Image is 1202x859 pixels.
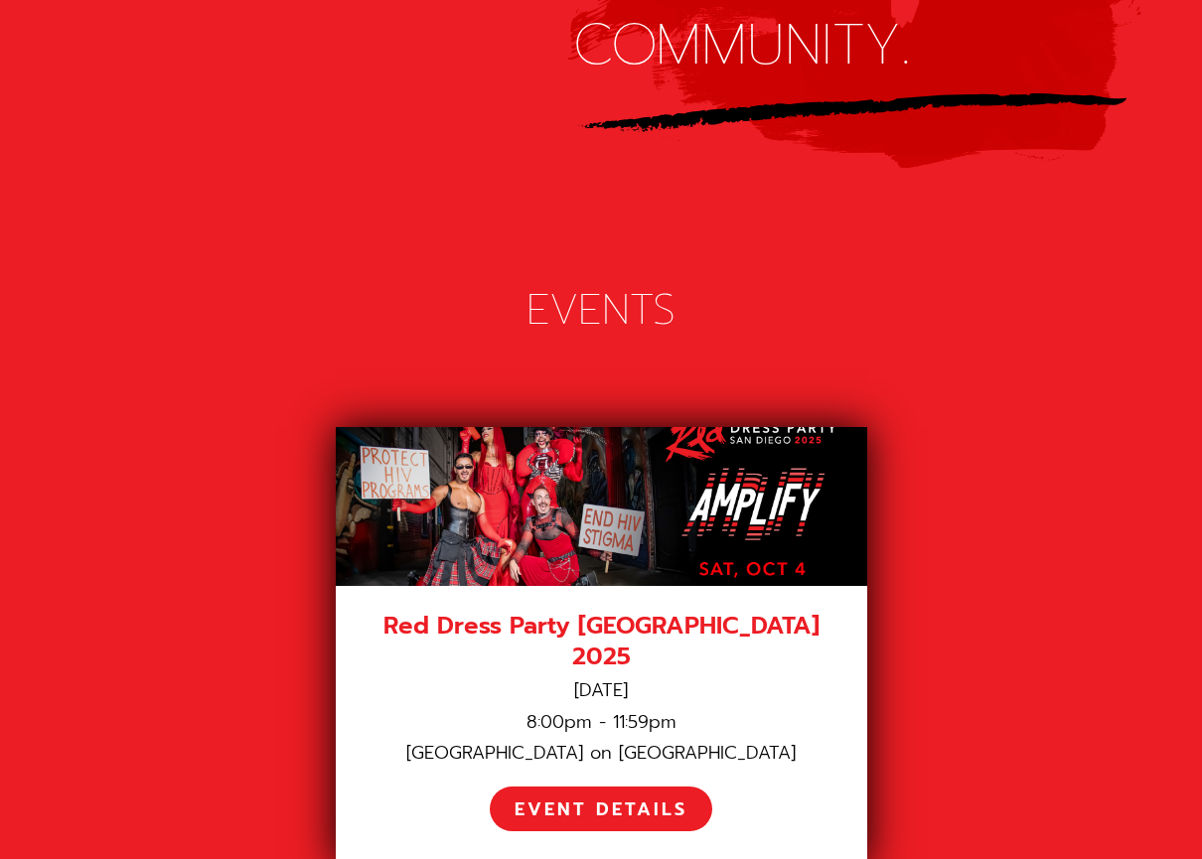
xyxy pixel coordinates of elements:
div: EVENT DETAILS [515,798,687,821]
div: 8:00pm - 11:59pm [361,711,842,734]
div: Red Dress Party [GEOGRAPHIC_DATA] 2025 [361,611,842,672]
div: EVENTS [30,283,1172,338]
div: [DATE] [361,679,842,702]
div: [GEOGRAPHIC_DATA] on [GEOGRAPHIC_DATA] [361,742,842,765]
